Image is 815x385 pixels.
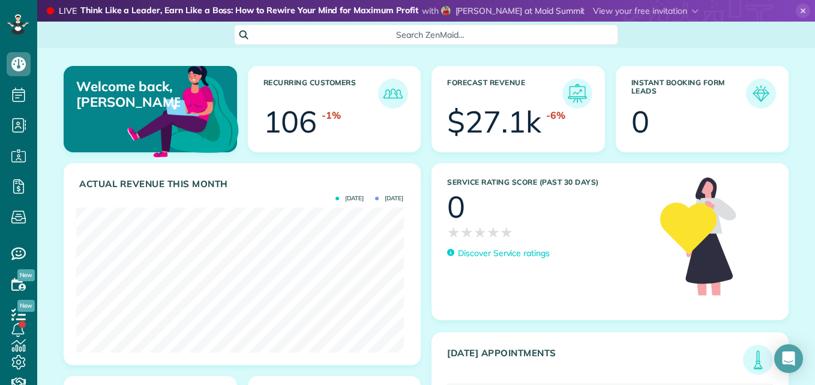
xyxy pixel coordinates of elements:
[79,179,408,190] h3: Actual Revenue this month
[76,79,180,110] p: Welcome back, [PERSON_NAME]!
[335,195,364,201] span: [DATE]
[263,107,317,137] div: 106
[746,348,770,372] img: icon_todays_appointments-901f7ab196bb0bea1936b74009e4eb5ffbc2d2711fa7634e0d609ed5ef32b18b.png
[447,348,743,375] h3: [DATE] Appointments
[17,300,35,312] span: New
[447,79,562,109] h3: Forecast Revenue
[474,222,487,243] span: ★
[460,222,474,243] span: ★
[565,82,589,106] img: icon_forecast_revenue-8c13a41c7ed35a8dcfafea3cbb826a0462acb37728057bba2d056411b612bbbe.png
[441,6,451,16] img: molly-moran-f031ffbda47c93a33e0670d21238058bcdf73435817f01e322038ae5787b28f5.jpg
[80,5,418,17] strong: Think Like a Leader, Earn Like a Boss: How to Rewire Your Mind for Maximum Profit
[375,195,403,201] span: [DATE]
[631,79,747,109] h3: Instant Booking Form Leads
[17,269,35,281] span: New
[500,222,513,243] span: ★
[447,222,460,243] span: ★
[381,82,405,106] img: icon_recurring_customers-cf858462ba22bcd05b5a5880d41d6543d210077de5bb9ebc9590e49fd87d84ed.png
[263,79,379,109] h3: Recurring Customers
[749,82,773,106] img: icon_form_leads-04211a6a04a5b2264e4ee56bc0799ec3eb69b7e499cbb523a139df1d13a81ae0.png
[456,5,585,16] span: [PERSON_NAME] at Maid Summit
[447,107,541,137] div: $27.1k
[125,52,241,169] img: dashboard_welcome-42a62b7d889689a78055ac9021e634bf52bae3f8056760290aed330b23ab8690.png
[422,5,439,16] span: with
[458,247,550,260] p: Discover Service ratings
[546,109,565,122] div: -6%
[631,107,649,137] div: 0
[322,109,341,122] div: -1%
[487,222,500,243] span: ★
[447,178,648,187] h3: Service Rating score (past 30 days)
[774,344,803,373] div: Open Intercom Messenger
[447,192,465,222] div: 0
[447,247,550,260] a: Discover Service ratings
